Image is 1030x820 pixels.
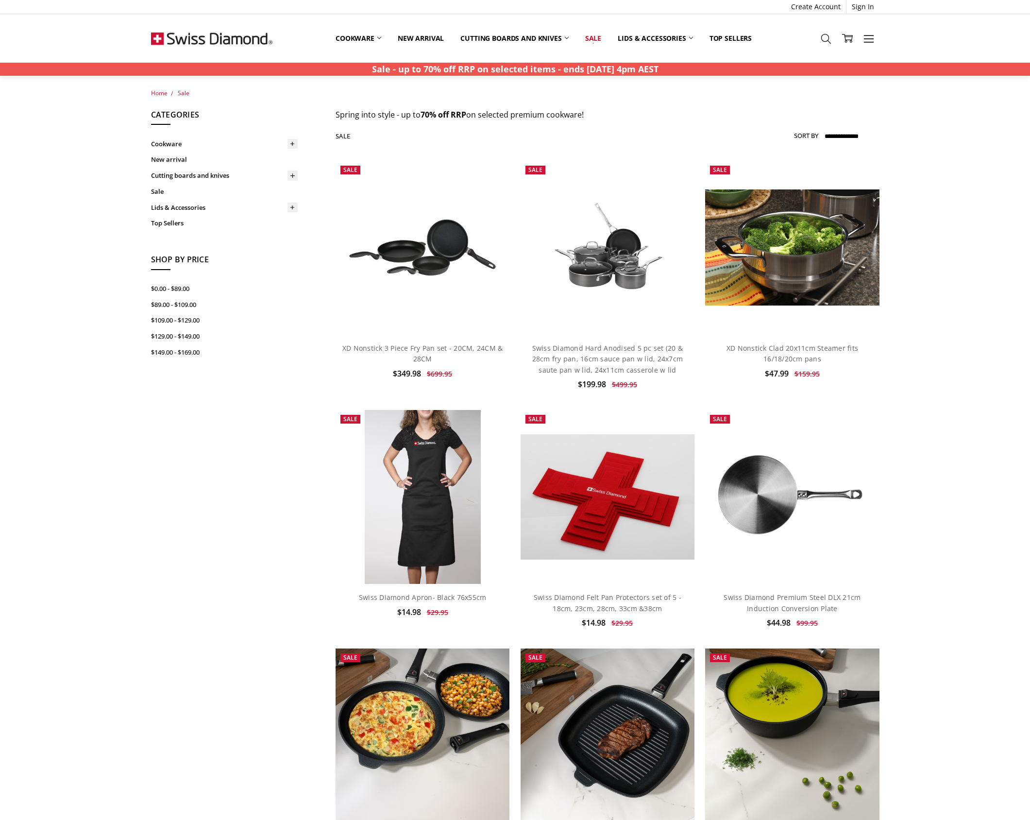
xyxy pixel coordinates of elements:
a: $109.00 - $129.00 [151,312,298,328]
span: $47.99 [765,368,789,379]
a: Swiss Diamond Hard Anodised 5 pc set (20 & 28cm fry pan, 16cm sauce pan w lid, 24x7cm saute pan w... [532,343,683,375]
img: XD Nonstick 3 Piece Fry Pan set - 20CM, 24CM & 28CM [336,204,509,291]
span: Sale [343,653,357,662]
span: $44.98 [767,617,791,628]
span: Sale [343,415,357,423]
span: Sale [713,653,727,662]
label: Sort By [794,128,818,143]
h5: Categories [151,109,298,125]
a: New arrival [151,152,298,168]
img: Swiss Diamond Felt Pan Protectors set of 5 - 18cm, 23cm, 28cm, 33cm &38cm [521,434,694,560]
a: $89.00 - $109.00 [151,297,298,313]
a: Cutting boards and knives [151,168,298,184]
a: Cookware [151,136,298,152]
a: Lids & Accessories [609,28,701,49]
a: Swiss Diamond Apron- Black 76x55cm [359,593,487,602]
span: $699.95 [427,369,452,378]
a: Sale [178,89,189,97]
img: Swiss Diamond Apron- Black 76x55cm [365,410,481,584]
a: Cutting boards and knives [452,28,577,49]
a: Swiss Diamond Apron- Black 76x55cm [336,410,509,584]
a: $149.00 - $169.00 [151,344,298,360]
a: $0.00 - $89.00 [151,281,298,297]
span: $199.98 [578,379,606,390]
a: XD Nonstick Clad 20x11cm Steamer fits 16/18/20cm pans [726,343,858,363]
a: Lids & Accessories [151,200,298,216]
span: $29.95 [427,608,448,617]
span: $29.95 [611,618,633,628]
a: XD Nonstick 3 Piece Fry Pan set - 20CM, 24CM & 28CM [336,161,509,335]
a: Sale [577,28,609,49]
a: Sale [151,184,298,200]
a: Top Sellers [701,28,760,49]
a: Top Sellers [151,215,298,231]
strong: 70% off RRP [421,109,466,120]
span: Sale [713,166,727,174]
a: Cookware [327,28,389,49]
span: $499.95 [612,380,637,389]
h5: Shop By Price [151,254,298,270]
span: Sale [528,415,542,423]
strong: Sale - up to 70% off RRP on selected items - ends [DATE] 4pm AEST [372,63,659,75]
a: Swiss Diamond Premium Steel DLX 21cm Induction Conversion Plate [724,593,861,613]
a: $129.00 - $149.00 [151,328,298,344]
span: Sale [528,653,542,662]
span: $349.98 [393,368,421,379]
a: New arrival [389,28,452,49]
a: Swiss Diamond Hard Anodised 5 pc set (20 & 28cm fry pan, 16cm sauce pan w lid, 24x7cm saute pan w... [521,161,694,335]
a: XD Nonstick Clad 20x11cm Steamer fits 16/18/20cm pans [705,161,879,335]
a: Swiss Diamond Felt Pan Protectors set of 5 - 18cm, 23cm, 28cm, 33cm &38cm [534,593,681,613]
span: $99.95 [796,618,818,628]
img: Swiss Diamond Hard Anodised 5 pc set (20 & 28cm fry pan, 16cm sauce pan w lid, 24x7cm saute pan w... [521,189,694,307]
span: Sale [713,415,727,423]
span: $159.95 [794,369,820,378]
img: XD Nonstick Clad 20x11cm Steamer fits 16/18/20cm pans [705,189,879,306]
a: Swiss Diamond Felt Pan Protectors set of 5 - 18cm, 23cm, 28cm, 33cm &38cm [521,410,694,584]
span: $14.98 [582,617,606,628]
span: $14.98 [397,607,421,617]
span: Sale [528,166,542,174]
img: Swiss Diamond Premium Steel DLX 21cm Induction Conversion Plate [705,410,879,584]
img: Free Shipping On Every Order [151,14,272,63]
span: Spring into style - up to on selected premium cookware! [336,109,584,120]
span: Sale [343,166,357,174]
a: XD Nonstick 3 Piece Fry Pan set - 20CM, 24CM & 28CM [342,343,503,363]
a: Home [151,89,168,97]
h1: Sale [336,132,350,140]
